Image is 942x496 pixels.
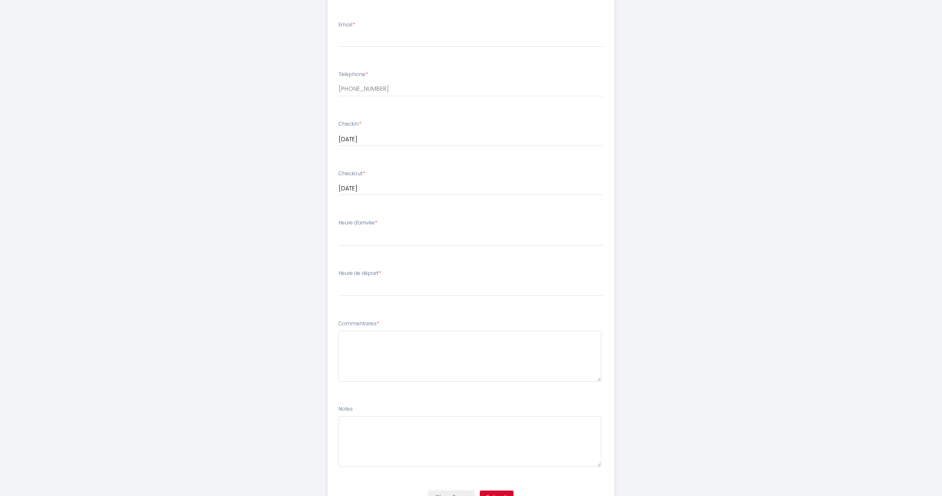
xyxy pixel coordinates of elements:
label: Commentaires [339,320,379,328]
label: Checkout [339,170,365,178]
label: Checkin [339,120,361,128]
label: Heure d'arrivée [339,219,377,227]
label: Heure de départ [339,269,381,277]
label: Email [339,21,355,29]
label: Téléphone [339,71,368,79]
label: Notes [339,405,353,413]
